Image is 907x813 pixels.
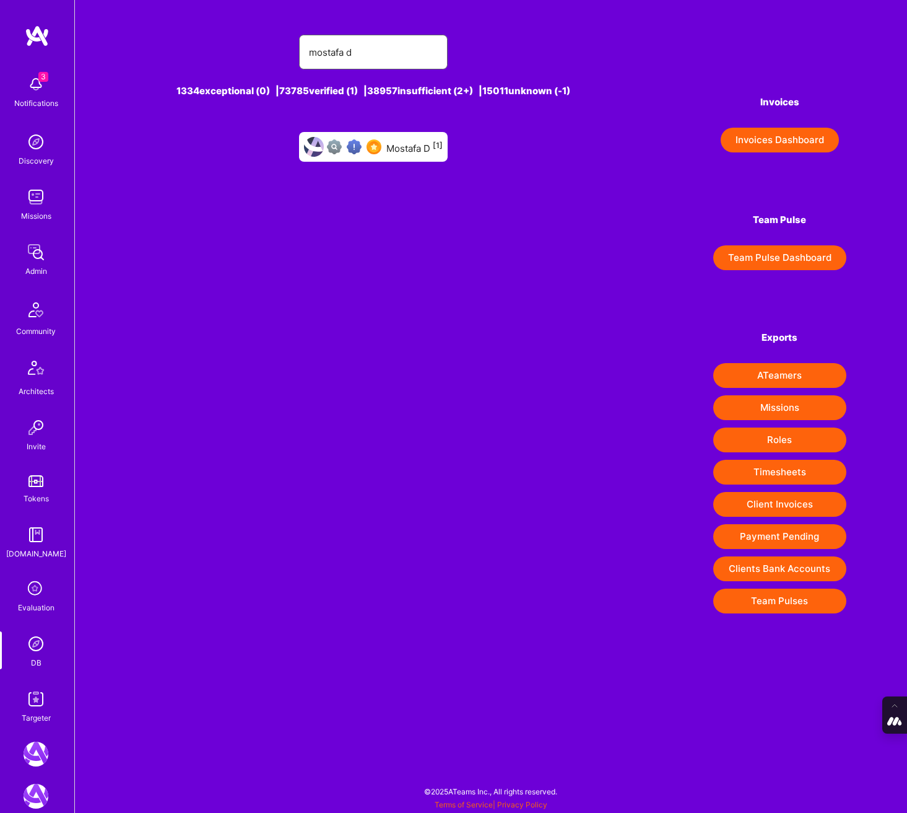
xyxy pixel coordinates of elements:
[713,589,846,613] button: Team Pulses
[435,800,493,809] a: Terms of Service
[74,776,907,807] div: © 2025 ATeams Inc., All rights reserved.
[713,245,846,270] button: Team Pulse Dashboard
[31,656,41,669] div: DB
[347,139,362,154] img: High Potential User
[21,209,51,222] div: Missions
[25,265,47,278] div: Admin
[24,687,48,711] img: Skill Targeter
[24,130,48,154] img: discovery
[24,72,48,97] img: bell
[136,84,611,97] div: 1334 exceptional (0) | 73785 verified (1) | 38957 insufficient (2+) | 15011 unknown (-1)
[713,460,846,485] button: Timesheets
[304,137,324,157] img: User Avatar
[14,97,58,110] div: Notifications
[24,492,49,505] div: Tokens
[27,440,46,453] div: Invite
[24,784,48,809] img: A.Team: GenAI Practice Framework
[367,139,381,154] img: SelectionTeam
[713,97,846,108] h4: Invoices
[713,556,846,581] button: Clients Bank Accounts
[327,139,342,154] img: Not fully vetted
[713,363,846,388] button: ATeamers
[25,25,50,47] img: logo
[24,240,48,265] img: admin teamwork
[309,37,438,68] input: Search for an A-Teamer
[386,139,443,155] div: Mostafa D
[713,492,846,517] button: Client Invoices
[20,742,51,767] a: A.Team: Leading A.Team's Marketing & DemandGen
[18,601,54,614] div: Evaluation
[435,800,547,809] span: |
[713,428,846,452] button: Roles
[38,72,48,82] span: 3
[28,475,43,487] img: tokens
[20,784,51,809] a: A.Team: GenAI Practice Framework
[24,742,48,767] img: A.Team: Leading A.Team's Marketing & DemandGen
[294,127,453,167] a: User AvatarNot fully vettedHigh Potential UserSelectionTeamMostafa D[1]
[433,141,443,150] sup: [1]
[721,128,839,152] button: Invoices Dashboard
[24,415,48,440] img: Invite
[21,295,51,325] img: Community
[497,800,547,809] a: Privacy Policy
[24,631,48,656] img: Admin Search
[24,578,48,601] i: icon SelectionTeam
[19,154,54,167] div: Discovery
[713,128,846,152] a: Invoices Dashboard
[22,711,51,724] div: Targeter
[16,325,56,338] div: Community
[21,355,51,385] img: Architects
[19,385,54,398] div: Architects
[713,332,846,343] h4: Exports
[24,185,48,209] img: teamwork
[713,524,846,549] button: Payment Pending
[6,547,66,560] div: [DOMAIN_NAME]
[713,214,846,226] h4: Team Pulse
[24,522,48,547] img: guide book
[713,395,846,420] button: Missions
